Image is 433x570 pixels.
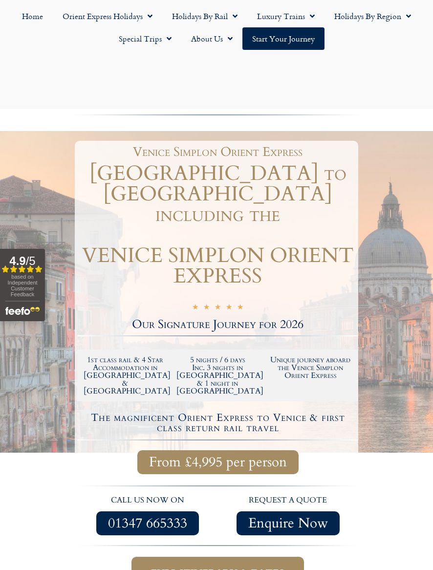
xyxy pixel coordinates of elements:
[242,27,325,50] a: Start your Journey
[192,303,243,313] div: 5/5
[12,5,53,27] a: Home
[137,450,299,474] a: From £4,995 per person
[248,517,328,529] span: Enquire Now
[269,356,352,379] h2: Unique journey aboard the Venice Simplon Orient Express
[109,27,181,50] a: Special Trips
[237,304,243,313] i: ☆
[325,5,421,27] a: Holidays by Region
[82,494,213,507] p: call us now on
[84,356,167,395] h2: 1st class rail & 4 Star Accommodation in [GEOGRAPHIC_DATA] & [GEOGRAPHIC_DATA]
[181,27,242,50] a: About Us
[149,456,287,468] span: From £4,995 per person
[215,304,221,313] i: ☆
[96,511,199,535] a: 01347 665333
[82,146,353,158] h1: Venice Simplon Orient Express
[77,163,358,286] h1: [GEOGRAPHIC_DATA] to [GEOGRAPHIC_DATA] including the VENICE SIMPLON ORIENT EXPRESS
[192,304,198,313] i: ☆
[226,304,232,313] i: ☆
[53,5,162,27] a: Orient Express Holidays
[247,5,325,27] a: Luxury Trains
[79,413,357,433] h4: The magnificent Orient Express to Venice & first class return rail travel
[223,494,354,507] p: request a quote
[77,319,358,330] h2: Our Signature Journey for 2026
[5,5,428,50] nav: Menu
[237,511,340,535] a: Enquire Now
[176,356,260,395] h2: 5 nights / 6 days Inc. 3 nights in [GEOGRAPHIC_DATA] & 1 night in [GEOGRAPHIC_DATA]
[203,304,210,313] i: ☆
[108,517,187,529] span: 01347 665333
[162,5,247,27] a: Holidays by Rail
